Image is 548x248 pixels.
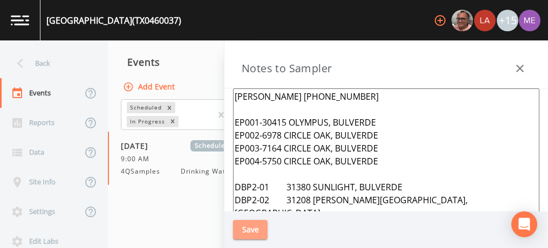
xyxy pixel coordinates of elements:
[474,10,496,31] img: cf6e799eed601856facf0d2563d1856d
[497,10,518,31] div: +15
[163,102,175,113] div: Remove Scheduled
[451,10,474,31] div: Mike Franklin
[46,14,181,27] div: [GEOGRAPHIC_DATA] (TX0460037)
[181,167,233,176] span: Drinking Water
[511,211,537,237] div: Open Intercom Messenger
[127,102,163,113] div: Scheduled
[167,116,179,127] div: Remove In Progress
[108,49,264,75] div: Events
[108,132,264,185] a: [DATE]Scheduled9:00 AM4QSamplesDrinking Water
[127,116,167,127] div: In Progress
[121,140,156,151] span: [DATE]
[242,60,332,77] h3: Notes to Sampler
[474,10,496,31] div: Lauren Saenz
[121,154,156,164] span: 9:00 AM
[121,77,179,97] button: Add Event
[519,10,540,31] img: d4d65db7c401dd99d63b7ad86343d265
[11,15,29,25] img: logo
[190,140,233,151] span: Scheduled
[233,220,268,240] button: Save
[121,167,167,176] span: 4QSamples
[451,10,473,31] img: e2d790fa78825a4bb76dcb6ab311d44c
